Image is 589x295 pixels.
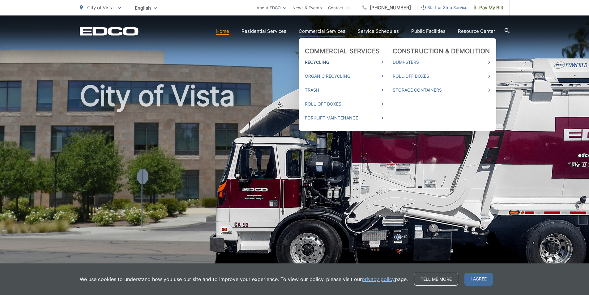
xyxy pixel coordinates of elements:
a: Commercial Services [305,47,380,55]
a: Roll-Off Boxes [393,72,490,80]
span: I agree [464,273,493,286]
a: News & Events [292,4,322,11]
a: Dumpsters [393,59,490,66]
a: Forklift Maintenance [305,114,383,122]
span: English [130,2,161,13]
a: Resource Center [458,28,495,35]
a: Roll-Off Boxes [305,100,383,108]
a: Public Facilities [411,28,446,35]
p: We use cookies to understand how you use our site and to improve your experience. To view our pol... [80,275,408,283]
span: Pay My Bill [474,4,503,11]
a: Home [216,28,229,35]
h1: City of Vista [80,80,510,276]
span: City of Vista [87,5,113,11]
a: Storage Containers [393,86,490,94]
a: Construction & Demolition [393,47,490,55]
a: privacy policy [362,275,395,283]
a: Tell me more [414,273,458,286]
a: About EDCO [257,4,286,11]
a: Trash [305,86,383,94]
a: Service Schedules [358,28,399,35]
a: Commercial Services [299,28,345,35]
a: Organic Recycling [305,72,383,80]
a: Recycling [305,59,383,66]
a: Contact Us [328,4,350,11]
a: Residential Services [241,28,286,35]
a: EDCD logo. Return to the homepage. [80,27,139,36]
